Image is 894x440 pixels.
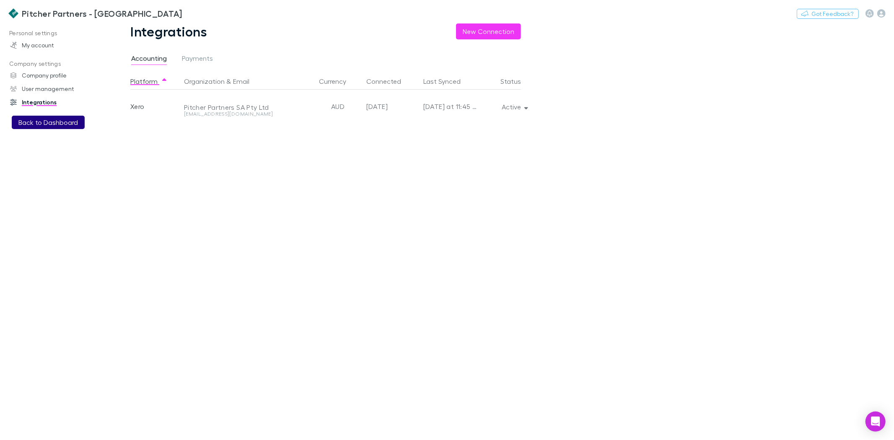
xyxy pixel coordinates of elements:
[2,59,116,69] p: Company settings
[2,69,116,82] a: Company profile
[366,73,411,90] button: Connected
[2,82,116,96] a: User management
[233,73,249,90] button: Email
[182,54,213,65] span: Payments
[313,90,363,123] div: AUD
[130,90,181,123] div: Xero
[184,73,225,90] button: Organization
[423,73,471,90] button: Last Synced
[184,111,304,116] div: [EMAIL_ADDRESS][DOMAIN_NAME]
[797,9,859,19] button: Got Feedback?
[2,96,116,109] a: Integrations
[2,39,116,52] a: My account
[319,73,357,90] button: Currency
[423,90,477,123] div: [DATE] at 11:45 PM
[131,54,167,65] span: Accounting
[3,3,187,23] a: Pitcher Partners - [GEOGRAPHIC_DATA]
[22,8,182,18] h3: Pitcher Partners - [GEOGRAPHIC_DATA]
[130,73,168,90] button: Platform
[2,28,116,39] p: Personal settings
[184,103,304,111] div: Pitcher Partners SA Pty Ltd
[8,8,18,18] img: Pitcher Partners - Adelaide's Logo
[495,101,533,113] button: Active
[865,412,886,432] div: Open Intercom Messenger
[12,116,85,129] button: Back to Dashboard
[456,23,521,39] button: New Connection
[500,73,531,90] button: Status
[130,23,207,39] h1: Integrations
[366,90,417,123] div: [DATE]
[184,73,309,90] div: &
